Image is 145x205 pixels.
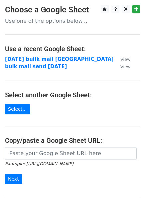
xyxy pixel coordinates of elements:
[5,91,140,99] h4: Select another Google Sheet:
[5,104,30,114] a: Select...
[5,136,140,144] h4: Copy/paste a Google Sheet URL:
[5,64,67,70] a: bulk mail send [DATE]
[5,147,137,160] input: Paste your Google Sheet URL here
[112,173,145,205] iframe: Chat Widget
[114,64,130,70] a: View
[120,64,130,69] small: View
[5,5,140,15] h3: Choose a Google Sheet
[5,45,140,53] h4: Use a recent Google Sheet:
[5,161,73,166] small: Example: [URL][DOMAIN_NAME]
[114,56,130,62] a: View
[5,174,22,184] input: Next
[5,17,140,24] p: Use one of the options below...
[5,56,114,62] a: [DATE] bullk mail [GEOGRAPHIC_DATA]
[120,57,130,62] small: View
